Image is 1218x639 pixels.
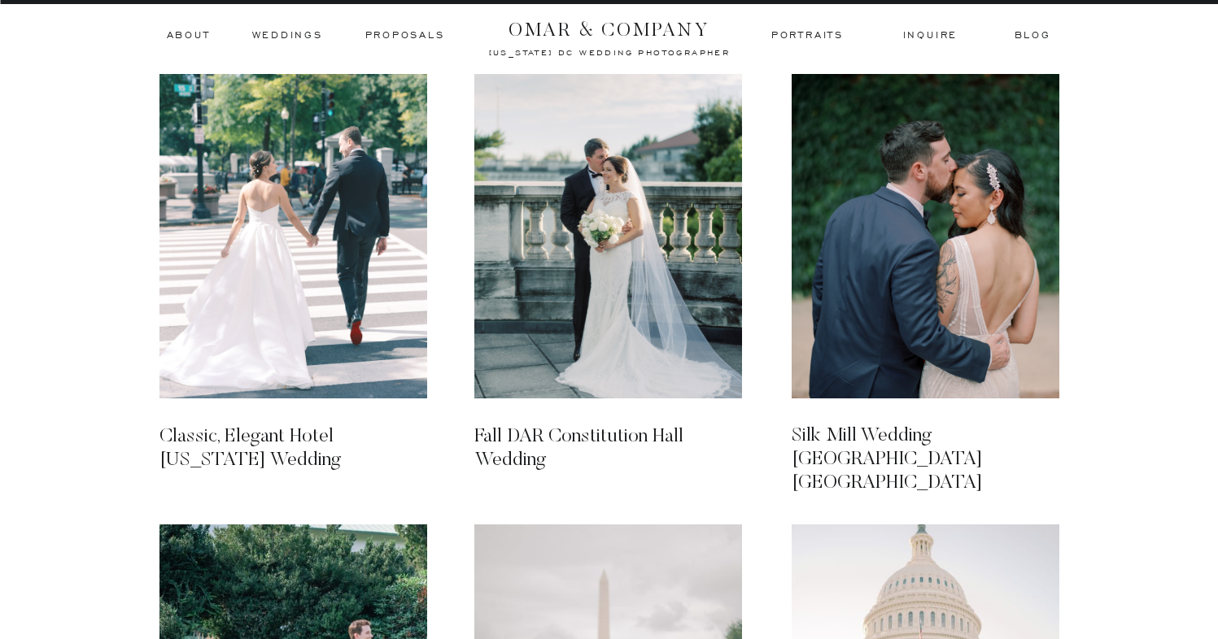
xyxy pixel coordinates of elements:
a: inquire [903,28,958,43]
a: Proposals [365,28,445,43]
a: Silk Mill Wedding [GEOGRAPHIC_DATA] [GEOGRAPHIC_DATA] [792,426,983,493]
a: Fall DAR Constitution Hall Wedding [474,74,742,398]
a: [US_STATE] dc wedding photographer [445,47,775,55]
a: BLOG [1015,28,1049,43]
a: Fall DAR Constitution Hall Wedding [474,427,683,470]
a: Weddings [252,28,323,43]
img: wedding couple photo at the silk mill in fredericksburg va [792,74,1059,398]
a: Portraits [770,28,846,43]
a: OMAR & COMPANY [478,14,740,36]
a: Classic, Elegant Hotel Washington Wedding [159,74,427,398]
a: Classic, Elegant Hotel [US_STATE] Wedding [159,427,341,470]
a: ABOUT [167,28,209,43]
